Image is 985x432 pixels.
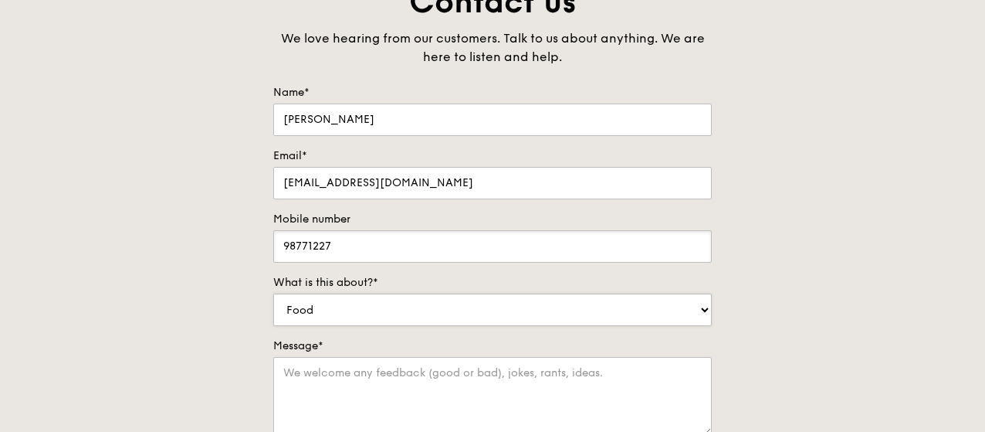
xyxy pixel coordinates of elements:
[273,212,712,227] label: Mobile number
[273,338,712,354] label: Message*
[273,85,712,100] label: Name*
[273,29,712,66] div: We love hearing from our customers. Talk to us about anything. We are here to listen and help.
[273,275,712,291] label: What is this about?*
[273,148,712,164] label: Email*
